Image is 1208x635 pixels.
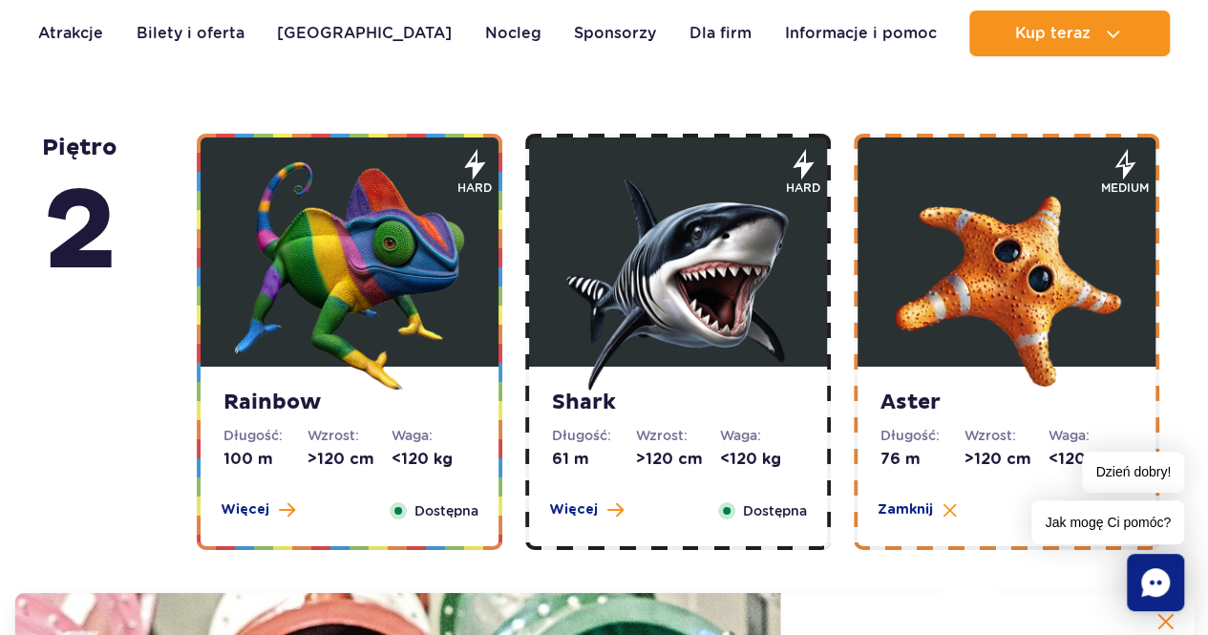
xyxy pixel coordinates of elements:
[549,500,624,519] button: Więcej
[221,500,295,519] button: Więcej
[689,11,752,56] a: Dla firm
[552,390,804,416] strong: Shark
[969,11,1170,56] button: Kup teraz
[1049,426,1133,445] dt: Waga:
[277,11,452,56] a: [GEOGRAPHIC_DATA]
[485,11,541,56] a: Nocleg
[878,500,933,519] span: Zamknij
[392,449,476,470] dd: <120 kg
[964,449,1049,470] dd: >120 cm
[574,11,656,56] a: Sponsorzy
[1031,500,1184,544] span: Jak mogę Ci pomóc?
[784,11,936,56] a: Informacje i pomoc
[892,161,1121,391] img: 683e9eae63fef643064232.png
[1101,180,1149,197] span: medium
[1082,452,1184,493] span: Dzień dobry!
[549,500,598,519] span: Więcej
[880,449,964,470] dd: 76 m
[743,500,807,521] span: Dostępna
[223,426,307,445] dt: Długość:
[235,161,464,391] img: 683e9e7576148617438286.png
[880,390,1133,416] strong: Aster
[720,426,804,445] dt: Waga:
[307,426,392,445] dt: Wzrost:
[392,426,476,445] dt: Waga:
[42,134,117,304] strong: piętro
[137,11,244,56] a: Bilety i oferta
[221,500,269,519] span: Więcej
[786,180,820,197] span: hard
[552,449,636,470] dd: 61 m
[42,162,117,304] span: 2
[878,500,957,519] button: Zamknij
[223,390,476,416] strong: Rainbow
[720,449,804,470] dd: <120 kg
[880,426,964,445] dt: Długość:
[636,449,720,470] dd: >120 cm
[563,161,793,391] img: 683e9e9ba8332218919957.png
[414,500,478,521] span: Dostępna
[1014,25,1090,42] span: Kup teraz
[636,426,720,445] dt: Wzrost:
[552,426,636,445] dt: Długość:
[457,180,492,197] span: hard
[1127,554,1184,611] div: Chat
[38,11,103,56] a: Atrakcje
[1049,449,1133,470] dd: <120 kg
[223,449,307,470] dd: 100 m
[964,426,1049,445] dt: Wzrost:
[307,449,392,470] dd: >120 cm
